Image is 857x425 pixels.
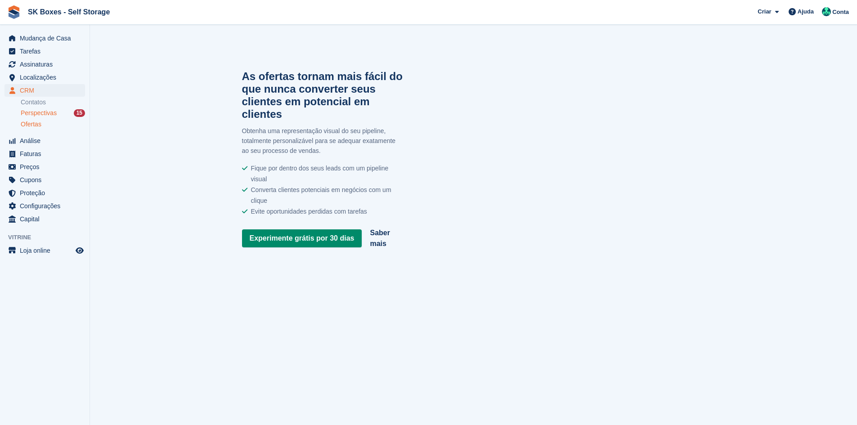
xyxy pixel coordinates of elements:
a: SK Boxes - Self Storage [24,4,113,19]
a: Experimente grátis por 30 dias [242,229,362,247]
span: Capital [20,213,74,225]
a: menu [4,213,85,225]
span: Perspectivas [21,109,57,117]
span: Análise [20,134,74,147]
span: Criar [758,7,771,16]
span: Configurações [20,200,74,212]
li: Evite oportunidades perdidas com tarefas [242,206,404,217]
a: menu [4,84,85,97]
img: stora-icon-8386f47178a22dfd0bd8f6a31ec36ba5ce8667c1dd55bd0f319d3a0aa187defe.svg [7,5,21,19]
a: Saber mais [370,228,404,249]
span: Cupons [20,174,74,186]
a: menu [4,32,85,45]
li: Converta clientes potenciais em negócios com um clique [242,184,404,206]
a: menu [4,174,85,186]
span: Localizações [20,71,74,84]
li: Fique por dentro dos seus leads com um pipeline visual [242,163,404,184]
span: Vitrine [8,233,90,242]
a: Loja de pré-visualização [74,245,85,256]
a: menu [4,200,85,212]
span: Preços [20,161,74,173]
span: Proteção [20,187,74,199]
span: Faturas [20,148,74,160]
a: menu [4,71,85,84]
img: SK Boxes - Comercial [822,7,831,16]
a: menu [4,161,85,173]
span: Ajuda [798,7,814,16]
a: menu [4,45,85,58]
span: CRM [20,84,74,97]
span: Assinaturas [20,58,74,71]
span: Loja online [20,244,74,257]
a: Contatos [21,98,85,107]
span: Tarefas [20,45,74,58]
span: Conta [832,8,849,17]
h2: As ofertas tornam mais fácil do que nunca converter seus clientes em potencial em clientes [242,70,404,121]
div: 15 [74,109,85,117]
a: menu [4,244,85,257]
a: Ofertas [21,120,85,129]
a: Perspectivas 15 [21,108,85,118]
a: menu [4,134,85,147]
a: menu [4,58,85,71]
span: Mudança de Casa [20,32,74,45]
a: menu [4,148,85,160]
p: Obtenha uma representação visual do seu pipeline, totalmente personalizável para se adequar exata... [242,126,404,156]
a: menu [4,187,85,199]
span: Ofertas [21,120,41,129]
